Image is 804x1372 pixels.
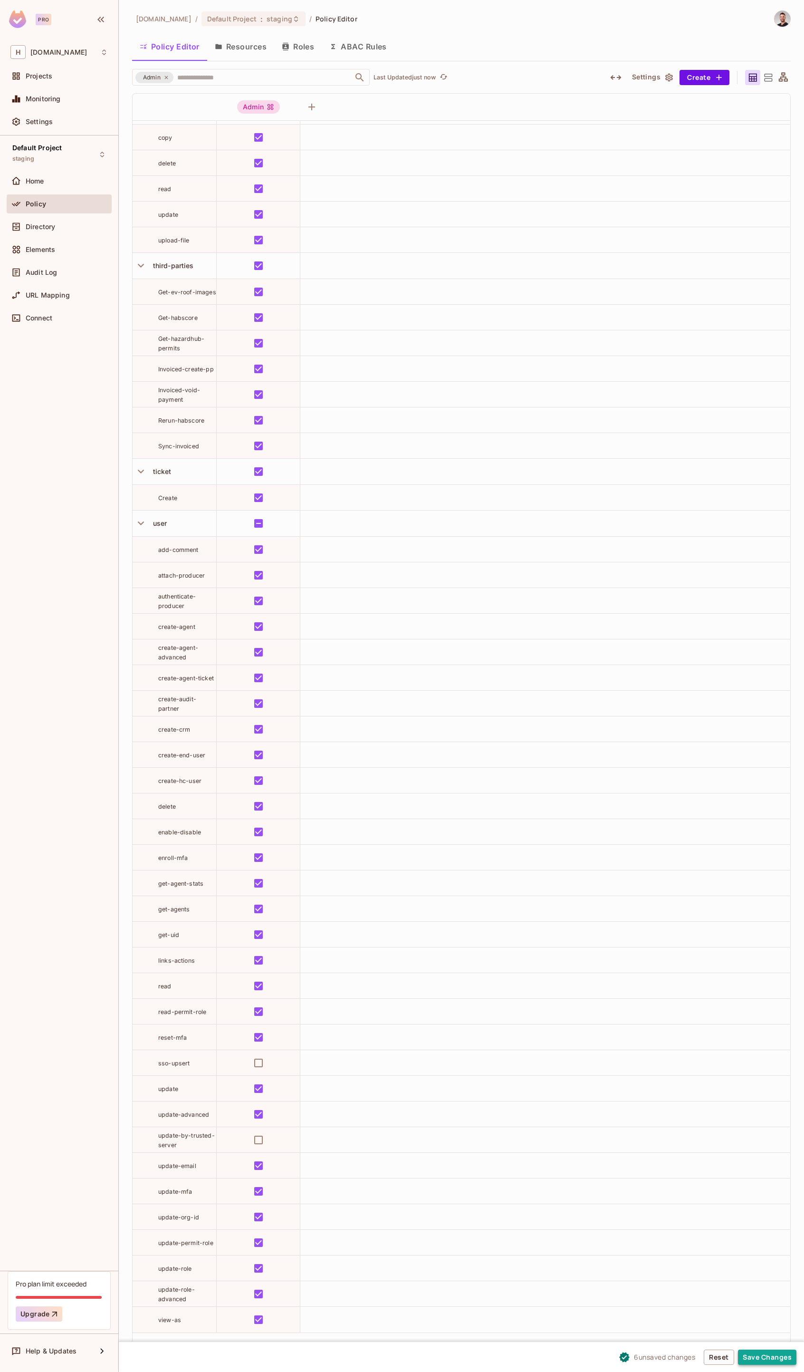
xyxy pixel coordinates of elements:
span: attach-producer [158,572,205,579]
div: Pro plan limit exceeded [16,1279,86,1288]
span: Invoiced-create-pp [158,366,214,373]
span: create-hc-user [158,777,201,784]
span: sso-upsert [158,1060,190,1067]
span: read-permit-role [158,1008,206,1015]
span: delete [158,160,176,167]
span: create-agent [158,623,195,630]
span: delete [158,803,176,810]
span: Projects [26,72,52,80]
span: Home [26,177,44,185]
span: Audit Log [26,269,57,276]
span: update-role-advanced [158,1286,195,1303]
span: Help & Updates [26,1347,77,1355]
span: reset-mfa [158,1034,187,1041]
span: ticket [149,467,172,475]
span: Invoiced-void-payment [158,386,200,403]
span: the active workspace [136,14,191,23]
button: Reset [704,1350,734,1365]
span: create-crm [158,726,191,733]
li: / [309,14,312,23]
span: add-comment [158,546,199,553]
span: get-agents [158,906,190,913]
span: Default Project [12,144,62,152]
span: update-org-id [158,1214,199,1221]
button: Open [353,71,366,84]
button: Create [680,70,729,85]
span: update-mfa [158,1188,192,1195]
button: Save Changes [738,1350,796,1365]
span: Monitoring [26,95,61,103]
span: Directory [26,223,55,231]
span: staging [12,155,34,163]
span: create-audit-partner [158,696,196,712]
img: SReyMgAAAABJRU5ErkJggg== [9,10,26,28]
span: enable-disable [158,829,201,836]
div: Admin [135,72,173,83]
span: authenticate-producer [158,593,196,609]
span: read [158,185,172,193]
span: get-agent-stats [158,880,203,887]
span: Create [158,494,177,502]
span: update-by-trusted-server [158,1132,215,1149]
span: Elements [26,246,55,253]
span: Admin [137,73,166,82]
button: Policy Editor [132,35,207,58]
span: links-actions [158,957,195,964]
button: ABAC Rules [322,35,394,58]
span: user [149,519,167,527]
button: refresh [438,72,449,83]
span: Workspace: honeycombinsurance.com [30,48,87,56]
button: Settings [628,70,676,85]
span: Policy [26,200,46,208]
span: Default Project [207,14,257,23]
span: Get-hazardhub-permits [158,335,204,352]
button: Roles [274,35,322,58]
span: third-parties [149,261,194,270]
span: Get-habscore [158,314,198,321]
span: update-email [158,1162,196,1169]
span: update-permit-role [158,1239,213,1246]
span: Rerun-habscore [158,417,204,424]
p: Last Updated just now [373,74,436,81]
span: URL Mapping [26,291,70,299]
span: Settings [26,118,53,126]
span: update [158,211,178,218]
span: create-agent-ticket [158,675,214,682]
span: copy [158,134,172,141]
span: H [10,45,26,59]
span: Sync-invoiced [158,443,199,450]
span: create-agent-advanced [158,644,198,661]
button: Resources [207,35,274,58]
div: Pro [36,14,51,25]
span: create-end-user [158,752,205,759]
img: dor@honeycombinsurance.com [775,11,790,27]
button: Upgrade [16,1306,62,1322]
span: view-as [158,1316,181,1324]
span: update-role [158,1265,192,1272]
span: staging [267,14,292,23]
span: update [158,1085,178,1092]
span: Policy Editor [316,14,357,23]
span: read [158,983,172,990]
span: : [260,15,263,23]
div: Admin [237,100,280,114]
span: Get-ev-roof-images [158,289,216,296]
span: enroll-mfa [158,854,188,861]
li: / [195,14,198,23]
span: update-advanced [158,1111,209,1118]
span: 6 unsaved change s [634,1352,695,1362]
span: refresh [440,73,448,82]
span: Refresh is not available in edit mode. [436,72,449,83]
span: Connect [26,314,52,322]
span: upload-file [158,237,190,244]
span: get-uid [158,931,179,938]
